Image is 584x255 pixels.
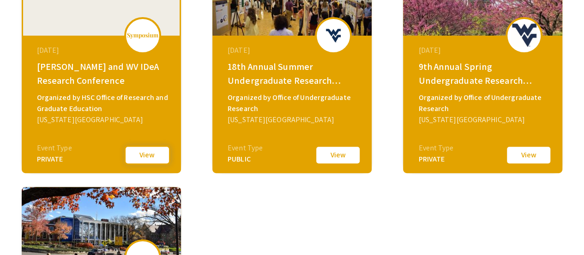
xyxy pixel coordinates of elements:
[510,24,538,47] img: 9th-annual-spring-undergraduate-research-symposium_eventLogo_d92aaa_.jpg
[37,45,168,56] div: [DATE]
[126,32,159,39] img: logo_v2.png
[228,154,263,165] div: PUBLIC
[124,145,170,165] button: View
[37,114,168,125] div: [US_STATE][GEOGRAPHIC_DATA]
[319,28,347,44] img: 18th-summer-undergraduate-research-symposium_eventLogo_bc9db7_.png
[418,45,549,56] div: [DATE]
[7,213,39,248] iframe: Chat
[228,114,359,125] div: [US_STATE][GEOGRAPHIC_DATA]
[37,154,72,165] div: PRIVATE
[418,143,453,154] div: Event Type
[506,145,552,165] button: View
[418,92,549,114] div: Organized by Office of Undergraduate Research
[228,143,263,154] div: Event Type
[418,60,549,87] div: 9th Annual Spring Undergraduate Research Symposium
[37,92,168,114] div: Organized by HSC Office of Research and Graduate Education
[228,45,359,56] div: [DATE]
[37,60,168,87] div: [PERSON_NAME] and WV IDeA Research Conference
[418,154,453,165] div: PRIVATE
[315,145,361,165] button: View
[418,114,549,125] div: [US_STATE][GEOGRAPHIC_DATA]
[37,143,72,154] div: Event Type
[228,60,359,87] div: 18th Annual Summer Undergraduate Research Symposium!
[228,92,359,114] div: Organized by Office of Undergraduate Research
